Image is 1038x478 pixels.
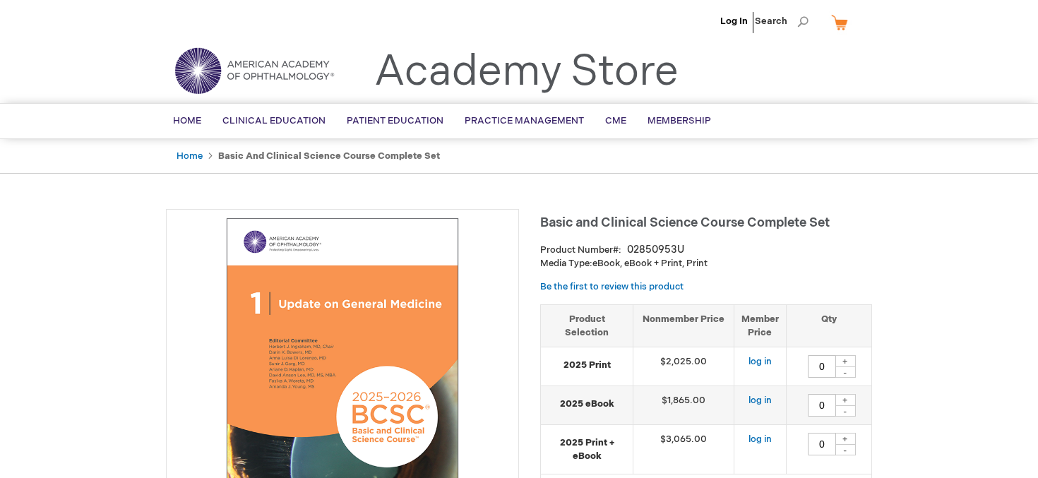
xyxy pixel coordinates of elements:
span: Basic and Clinical Science Course Complete Set [540,215,830,230]
span: CME [605,115,626,126]
input: Qty [808,355,836,378]
a: log in [748,395,772,406]
div: - [835,405,856,417]
div: 02850953U [627,243,684,257]
strong: Product Number [540,244,621,256]
td: $3,065.00 [633,425,734,474]
a: Academy Store [374,47,679,97]
span: Patient Education [347,115,443,126]
strong: 2025 eBook [548,398,626,411]
a: log in [748,356,772,367]
th: Product Selection [541,304,633,347]
a: log in [748,434,772,445]
strong: Media Type: [540,258,592,269]
th: Member Price [734,304,786,347]
td: $1,865.00 [633,386,734,425]
span: Membership [648,115,711,126]
th: Nonmember Price [633,304,734,347]
div: - [835,366,856,378]
p: eBook, eBook + Print, Print [540,257,872,270]
a: Home [177,150,203,162]
strong: 2025 Print [548,359,626,372]
div: + [835,355,856,367]
div: + [835,433,856,445]
td: $2,025.00 [633,347,734,386]
div: + [835,394,856,406]
strong: Basic and Clinical Science Course Complete Set [218,150,440,162]
input: Qty [808,394,836,417]
a: Log In [720,16,748,27]
a: Be the first to review this product [540,281,684,292]
span: Home [173,115,201,126]
span: Search [755,7,809,35]
input: Qty [808,433,836,455]
div: - [835,444,856,455]
span: Clinical Education [222,115,326,126]
span: Practice Management [465,115,584,126]
th: Qty [786,304,871,347]
strong: 2025 Print + eBook [548,436,626,462]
